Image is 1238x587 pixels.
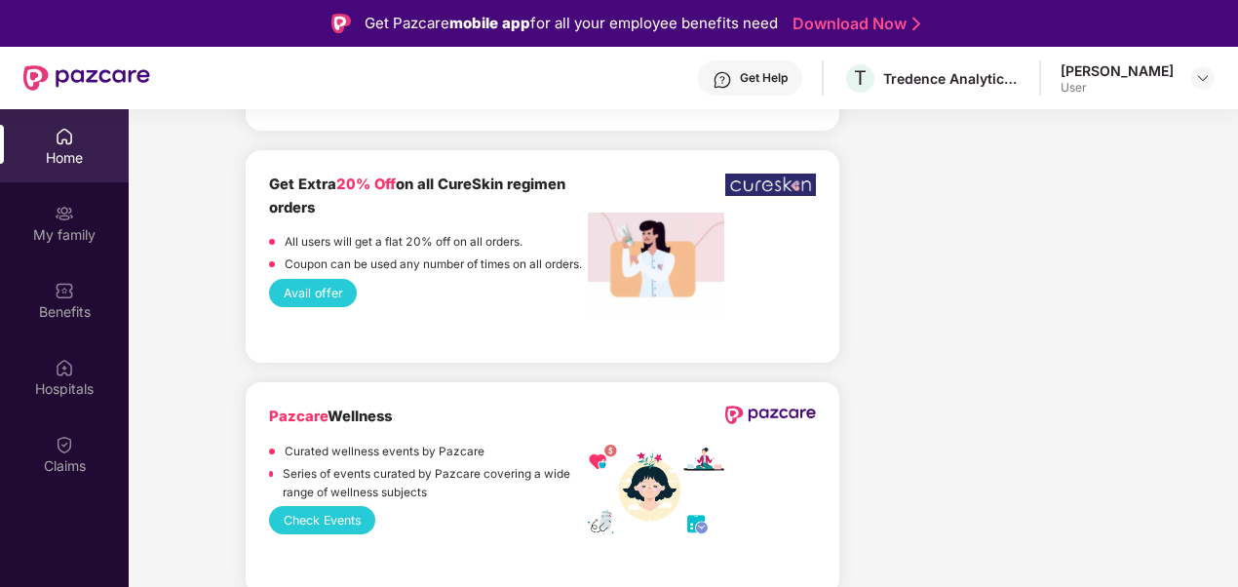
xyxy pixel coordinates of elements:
img: Logo [331,14,351,33]
a: Download Now [793,14,914,34]
span: Pazcare [269,408,328,425]
span: T [854,66,867,90]
img: svg+xml;base64,PHN2ZyBpZD0iSGVscC0zMngzMiIgeG1sbnM9Imh0dHA6Ly93d3cudzMub3JnLzIwMDAvc3ZnIiB3aWR0aD... [713,70,732,90]
b: Get Extra on all CureSkin regimen orders [269,176,565,215]
div: Get Help [740,70,788,86]
p: All users will get a flat 20% off on all orders. [285,233,522,252]
img: wellness_mobile.png [588,445,724,537]
b: Wellness [269,408,392,425]
img: Stroke [912,14,920,34]
img: svg+xml;base64,PHN2ZyB3aWR0aD0iMjAiIGhlaWdodD0iMjAiIHZpZXdCb3g9IjAgMCAyMCAyMCIgZmlsbD0ibm9uZSIgeG... [55,204,74,223]
p: Series of events curated by Pazcare covering a wide range of wellness subjects [283,465,588,501]
div: Tredence Analytics Solutions Private Limited [883,69,1020,88]
img: Screenshot%202022-12-27%20at%203.54.05%20PM.png [588,213,724,316]
img: WhatsApp%20Image%202022-12-23%20at%206.17.28%20PM.jpeg [725,174,817,196]
button: Avail offer [269,279,357,307]
span: 20% Off [336,176,396,193]
img: newPazcareLogo.svg [725,406,817,423]
button: Check Events [269,506,375,534]
img: svg+xml;base64,PHN2ZyBpZD0iSG9zcGl0YWxzIiB4bWxucz0iaHR0cDovL3d3dy53My5vcmcvMjAwMC9zdmciIHdpZHRoPS... [55,358,74,377]
p: Curated wellness events by Pazcare [285,443,484,461]
img: svg+xml;base64,PHN2ZyBpZD0iRHJvcGRvd24tMzJ4MzIiIHhtbG5zPSJodHRwOi8vd3d3LnczLm9yZy8yMDAwL3N2ZyIgd2... [1195,70,1211,86]
strong: mobile app [449,14,530,32]
img: svg+xml;base64,PHN2ZyBpZD0iQ2xhaW0iIHhtbG5zPSJodHRwOi8vd3d3LnczLm9yZy8yMDAwL3N2ZyIgd2lkdGg9IjIwIi... [55,435,74,454]
div: User [1061,80,1174,96]
img: New Pazcare Logo [23,65,150,91]
img: svg+xml;base64,PHN2ZyBpZD0iSG9tZSIgeG1sbnM9Imh0dHA6Ly93d3cudzMub3JnLzIwMDAvc3ZnIiB3aWR0aD0iMjAiIG... [55,127,74,146]
div: Get Pazcare for all your employee benefits need [365,12,778,35]
p: Coupon can be used any number of times on all orders. [285,255,582,274]
div: [PERSON_NAME] [1061,61,1174,80]
img: svg+xml;base64,PHN2ZyBpZD0iQmVuZWZpdHMiIHhtbG5zPSJodHRwOi8vd3d3LnczLm9yZy8yMDAwL3N2ZyIgd2lkdGg9Ij... [55,281,74,300]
